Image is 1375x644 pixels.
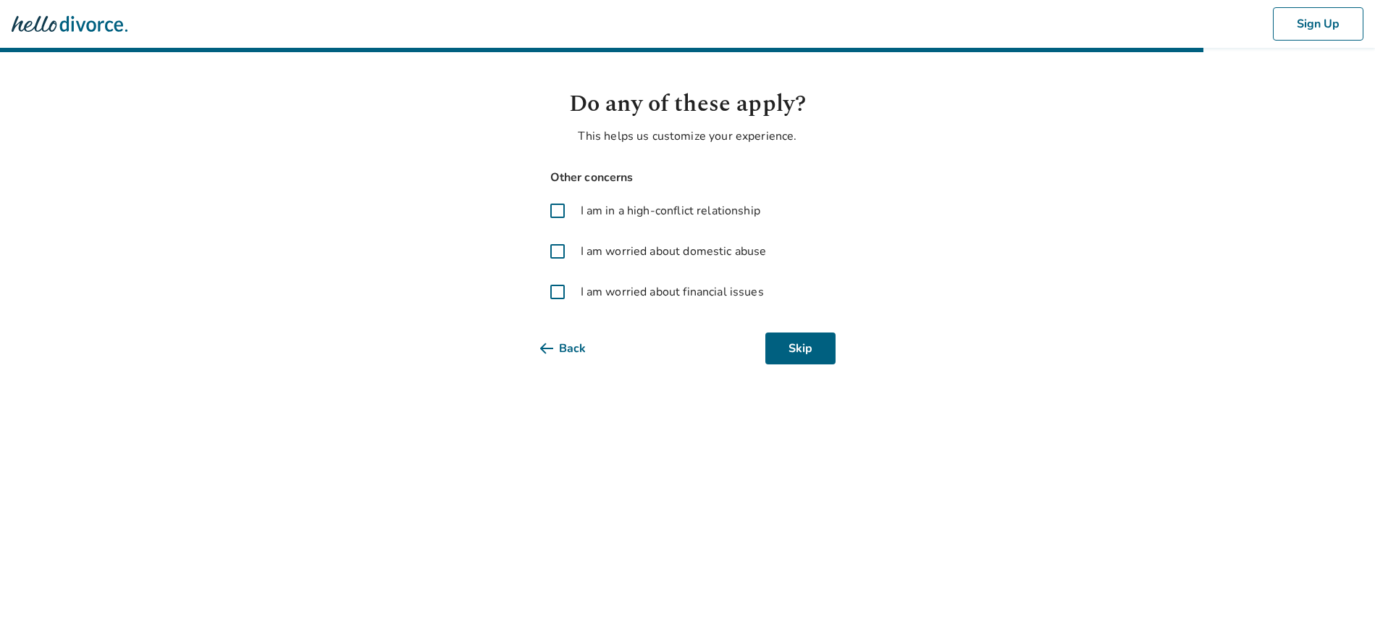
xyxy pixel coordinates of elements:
[581,243,767,260] span: I am worried about domestic abuse
[540,333,609,364] button: Back
[765,333,836,364] button: Skip
[1273,7,1363,41] button: Sign Up
[1303,574,1375,644] iframe: Chat Widget
[540,127,836,145] p: This helps us customize your experience.
[12,9,127,38] img: Hello Divorce Logo
[540,87,836,122] h1: Do any of these apply?
[581,202,760,219] span: I am in a high-conflict relationship
[540,168,836,188] span: Other concerns
[581,283,764,301] span: I am worried about financial issues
